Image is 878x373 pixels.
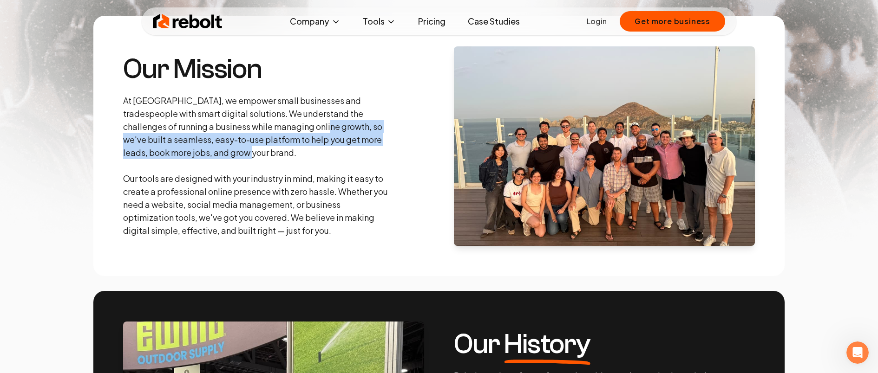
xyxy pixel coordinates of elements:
a: Pricing [411,12,453,31]
p: At [GEOGRAPHIC_DATA], we empower small businesses and tradespeople with smart digital solutions. ... [123,94,391,237]
button: Get more business [620,11,725,32]
img: Rebolt Logo [153,12,223,31]
iframe: Intercom live chat [846,341,869,364]
h3: Our Mission [123,55,391,83]
button: Tools [355,12,403,31]
img: About [454,46,755,246]
a: Case Studies [460,12,527,31]
a: Login [587,16,607,27]
button: Company [282,12,348,31]
span: History [504,330,590,358]
h3: Our [454,330,721,358]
